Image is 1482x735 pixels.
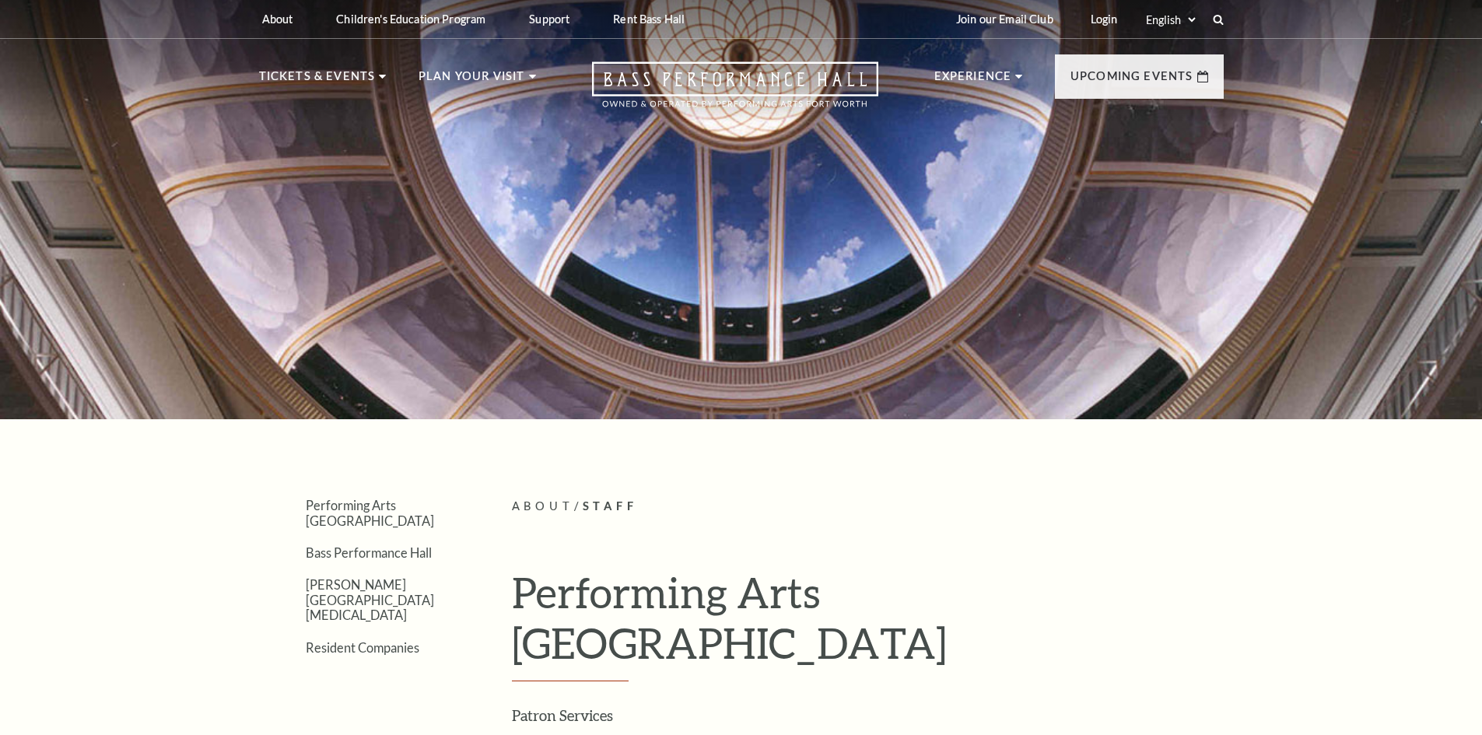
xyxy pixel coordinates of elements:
span: About [512,499,574,513]
p: / [512,497,1224,516]
p: About [262,12,293,26]
p: Support [529,12,569,26]
span: Staff [583,499,639,513]
p: Experience [934,67,1012,95]
h1: Performing Arts [GEOGRAPHIC_DATA] [512,567,1224,681]
a: Bass Performance Hall [306,545,432,560]
p: Upcoming Events [1070,67,1193,95]
p: Plan Your Visit [419,67,525,95]
a: Performing Arts [GEOGRAPHIC_DATA] [306,498,434,527]
p: Rent Bass Hall [613,12,685,26]
select: Select: [1143,12,1198,27]
a: [PERSON_NAME][GEOGRAPHIC_DATA][MEDICAL_DATA] [306,577,434,622]
a: Resident Companies [306,640,419,655]
p: Children's Education Program [336,12,485,26]
p: Tickets & Events [259,67,376,95]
